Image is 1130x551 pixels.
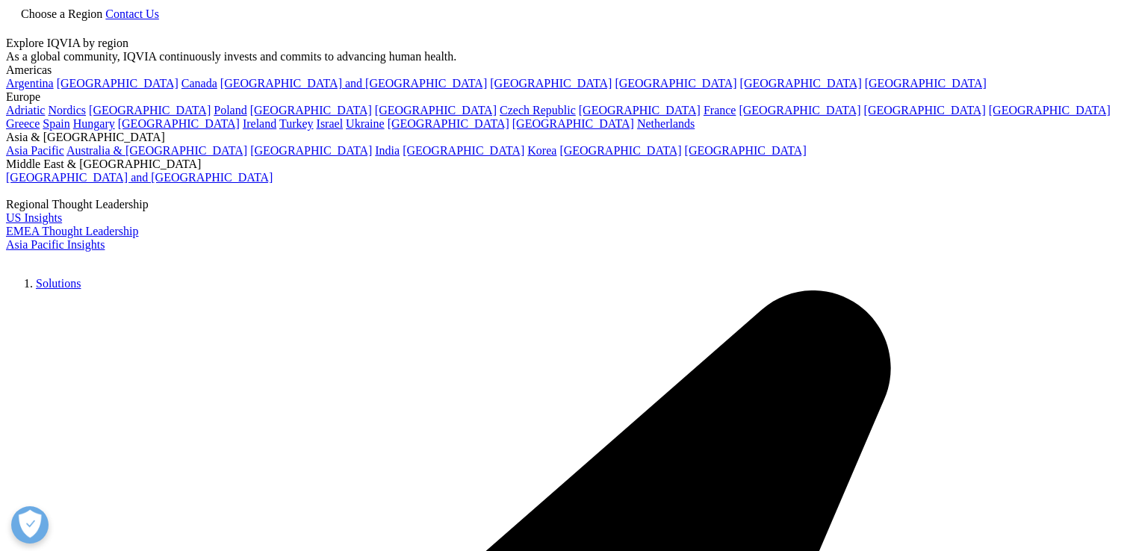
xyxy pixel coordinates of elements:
a: Adriatic [6,104,45,116]
a: India [375,144,400,157]
a: [GEOGRAPHIC_DATA] [403,144,524,157]
a: Contact Us [105,7,159,20]
div: Regional Thought Leadership [6,198,1124,211]
a: Ireland [243,117,276,130]
a: France [704,104,736,116]
a: [GEOGRAPHIC_DATA] [615,77,736,90]
a: Spain [43,117,69,130]
a: [GEOGRAPHIC_DATA] [118,117,240,130]
div: Middle East & [GEOGRAPHIC_DATA] [6,158,1124,171]
a: Turkey [279,117,314,130]
a: [GEOGRAPHIC_DATA] and [GEOGRAPHIC_DATA] [6,171,273,184]
a: Nordics [48,104,86,116]
a: [GEOGRAPHIC_DATA] [685,144,807,157]
a: Canada [181,77,217,90]
a: [GEOGRAPHIC_DATA] [57,77,178,90]
a: [GEOGRAPHIC_DATA] and [GEOGRAPHIC_DATA] [220,77,487,90]
a: Ukraine [346,117,385,130]
a: [GEOGRAPHIC_DATA] [250,144,372,157]
div: Americas [6,63,1124,77]
a: [GEOGRAPHIC_DATA] [740,77,862,90]
button: Ouvrir le centre de préférences [11,506,49,544]
a: Poland [214,104,246,116]
a: [GEOGRAPHIC_DATA] [579,104,701,116]
a: Argentina [6,77,54,90]
a: EMEA Thought Leadership [6,225,138,237]
a: Australia & [GEOGRAPHIC_DATA] [66,144,247,157]
a: Asia Pacific Insights [6,238,105,251]
a: Korea [527,144,556,157]
a: [GEOGRAPHIC_DATA] [89,104,211,116]
a: [GEOGRAPHIC_DATA] [490,77,612,90]
span: Choose a Region [21,7,102,20]
a: [GEOGRAPHIC_DATA] [864,104,986,116]
a: [GEOGRAPHIC_DATA] [865,77,987,90]
a: Greece [6,117,40,130]
a: [GEOGRAPHIC_DATA] [739,104,860,116]
div: Europe [6,90,1124,104]
a: Asia Pacific [6,144,64,157]
a: [GEOGRAPHIC_DATA] [559,144,681,157]
a: [GEOGRAPHIC_DATA] [388,117,509,130]
a: [GEOGRAPHIC_DATA] [250,104,372,116]
div: Asia & [GEOGRAPHIC_DATA] [6,131,1124,144]
a: Solutions [36,277,81,290]
a: US Insights [6,211,62,224]
a: [GEOGRAPHIC_DATA] [989,104,1111,116]
div: As a global community, IQVIA continuously invests and commits to advancing human health. [6,50,1124,63]
a: Israel [317,117,344,130]
a: Hungary [73,117,115,130]
a: Czech Republic [500,104,576,116]
a: Netherlands [637,117,695,130]
a: [GEOGRAPHIC_DATA] [512,117,634,130]
div: Explore IQVIA by region [6,37,1124,50]
a: [GEOGRAPHIC_DATA] [375,104,497,116]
